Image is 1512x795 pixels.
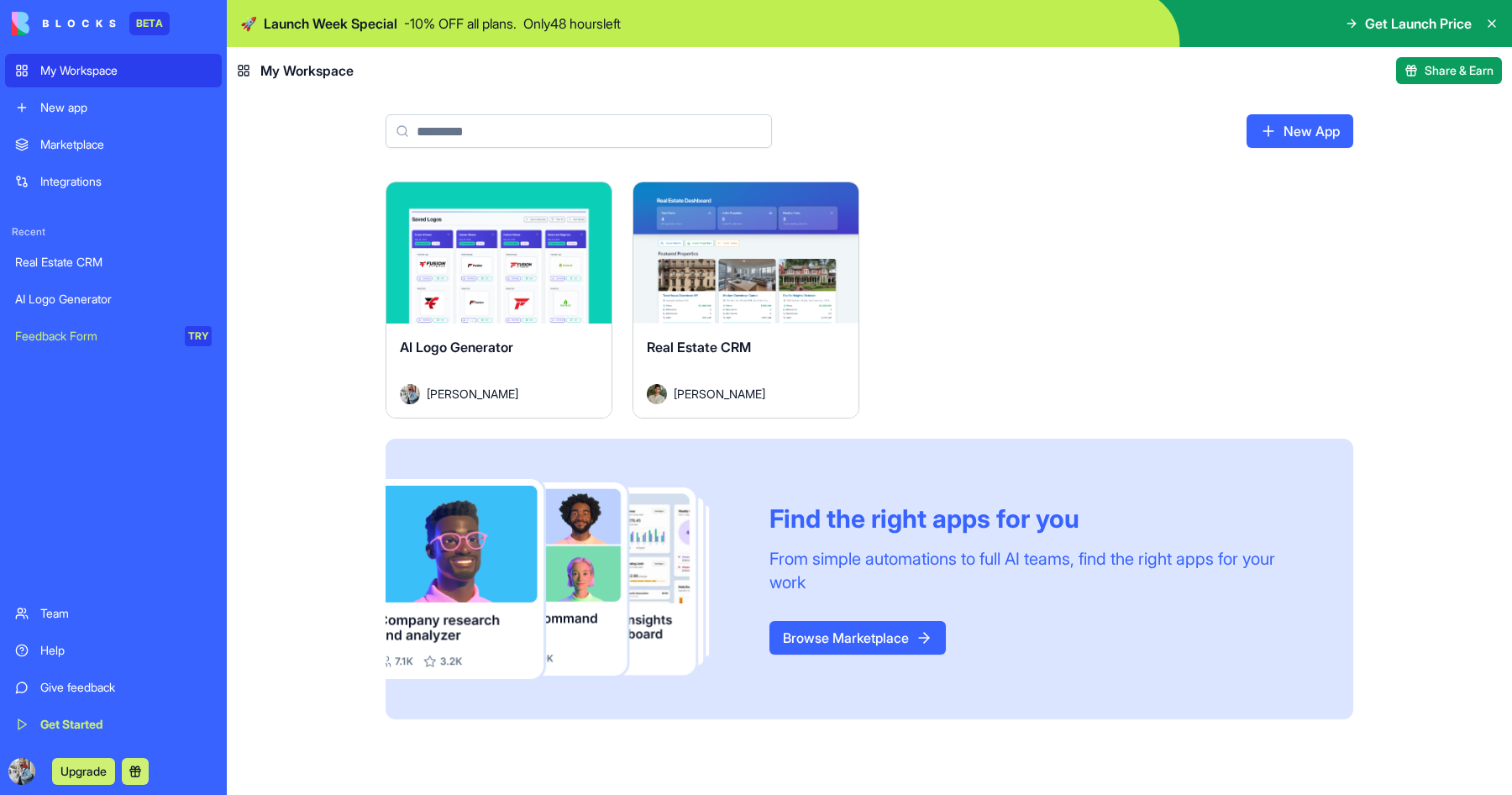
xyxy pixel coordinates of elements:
div: Give feedback [40,679,212,696]
img: Avatar [400,384,420,404]
div: AI Logo Generator [15,291,212,308]
a: Integrations [5,165,222,198]
div: From simple automations to full AI teams, find the right apps for your work [769,547,1313,594]
a: Help [5,634,222,667]
span: Real Estate CRM [647,339,751,355]
a: AI Logo Generator [5,282,222,316]
img: Avatar [647,384,667,404]
div: TRY [185,326,212,346]
a: AI Logo GeneratorAvatar[PERSON_NAME] [386,182,612,419]
div: Integrations [40,173,212,190]
div: Real Estate CRM [15,254,212,271]
a: My Workspace [5,54,222,87]
span: Get Launch Price [1365,13,1472,34]
a: New App [1247,114,1353,148]
div: Find the right apps for you [769,503,1313,534]
a: Give feedback [5,671,222,704]
img: logo [12,12,116,35]
a: Team [5,597,222,630]
a: Upgrade [52,762,115,779]
img: ACg8ocKwhbYy4QijFl6QBrDLOBaP8lmSTmpnmuHtOjAUfqvPlfKFXR6Xpw=s96-c [8,758,35,785]
div: Get Started [40,716,212,733]
p: - 10 % OFF all plans. [404,13,517,34]
span: Recent [5,225,222,239]
span: Launch Week Special [264,13,397,34]
a: New app [5,91,222,124]
img: Frame_181_egmpey.png [386,479,743,680]
a: Marketplace [5,128,222,161]
p: Only 48 hours left [523,13,621,34]
a: Feedback FormTRY [5,319,222,353]
a: Browse Marketplace [769,621,946,655]
div: BETA [129,12,170,35]
div: My Workspace [40,62,212,79]
a: BETA [12,12,170,35]
div: Team [40,605,212,622]
span: AI Logo Generator [400,339,513,355]
div: Help [40,642,212,659]
span: 🚀 [240,13,257,34]
a: Real Estate CRMAvatar[PERSON_NAME] [633,182,859,419]
div: Feedback Form [15,328,173,345]
span: [PERSON_NAME] [427,385,518,403]
div: New app [40,99,212,116]
button: Share & Earn [1396,57,1502,84]
span: My Workspace [260,61,354,81]
a: Get Started [5,708,222,741]
button: Upgrade [52,758,115,785]
span: [PERSON_NAME] [674,385,765,403]
span: Share & Earn [1425,62,1494,79]
a: Real Estate CRM [5,245,222,279]
div: Marketplace [40,136,212,153]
